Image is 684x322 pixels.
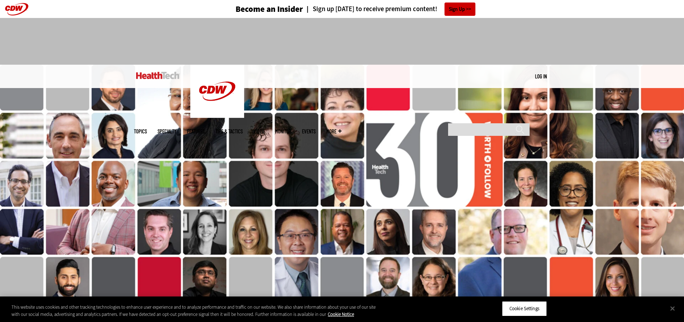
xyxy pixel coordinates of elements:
[211,25,473,57] iframe: advertisement
[253,129,264,134] a: Video
[303,6,437,13] a: Sign up [DATE] to receive premium content!
[209,5,303,13] a: Become an Insider
[502,301,547,316] button: Cookie Settings
[665,300,680,316] button: Close
[535,73,547,80] div: User menu
[445,3,475,16] a: Sign Up
[187,129,205,134] a: Features
[275,129,291,134] a: MonITor
[190,65,244,118] img: Home
[134,129,147,134] span: Topics
[535,73,547,79] a: Log in
[326,129,341,134] span: More
[236,5,303,13] h3: Become an Insider
[302,129,316,134] a: Events
[190,112,244,120] a: CDW
[215,129,243,134] a: Tips & Tactics
[158,129,176,134] span: Specialty
[11,304,376,318] div: This website uses cookies and other tracking technologies to enhance user experience and to analy...
[136,72,180,79] img: Home
[328,311,354,317] a: More information about your privacy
